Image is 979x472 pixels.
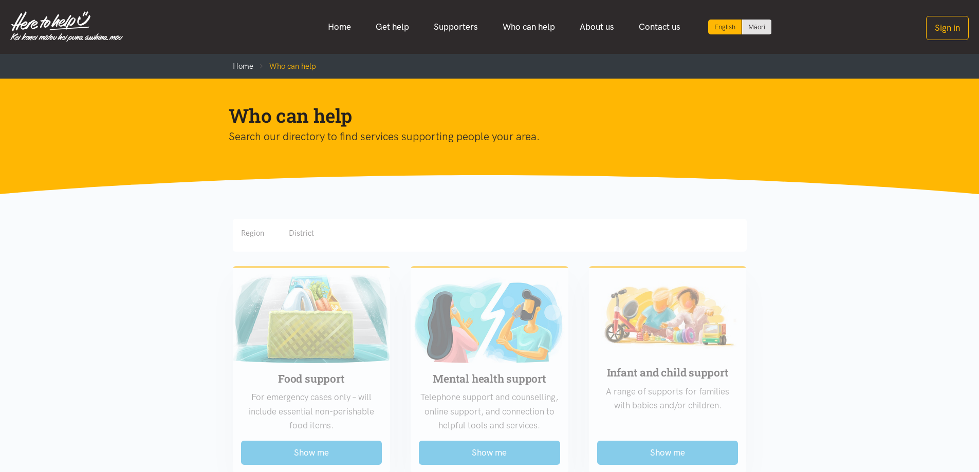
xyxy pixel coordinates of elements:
[10,11,123,42] img: Home
[421,16,490,38] a: Supporters
[229,103,734,128] h1: Who can help
[253,60,316,72] li: Who can help
[289,227,314,239] div: District
[742,20,771,34] a: Switch to Te Reo Māori
[241,227,264,239] div: Region
[926,16,969,40] button: Sign in
[490,16,567,38] a: Who can help
[229,128,734,145] p: Search our directory to find services supporting people your area.
[316,16,363,38] a: Home
[708,20,742,34] div: Current language
[708,20,772,34] div: Language toggle
[233,62,253,71] a: Home
[567,16,626,38] a: About us
[626,16,693,38] a: Contact us
[363,16,421,38] a: Get help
